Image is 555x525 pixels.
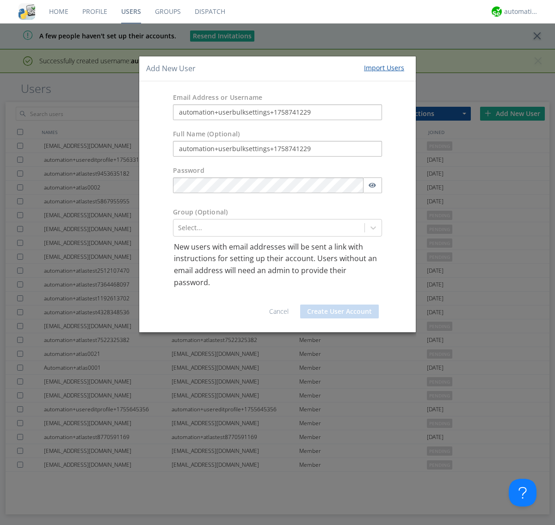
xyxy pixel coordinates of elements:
p: New users with email addresses will be sent a link with instructions for setting up their account... [174,241,381,288]
h4: Add New User [146,63,196,74]
button: Create User Account [300,305,379,318]
label: Email Address or Username [173,93,262,102]
label: Group (Optional) [173,208,228,217]
div: automation+atlas [504,7,539,16]
img: d2d01cd9b4174d08988066c6d424eccd [492,6,502,17]
input: Julie Appleseed [173,141,382,157]
label: Password [173,166,204,175]
label: Full Name (Optional) [173,129,240,139]
input: e.g. email@address.com, Housekeeping1 [173,104,382,120]
img: cddb5a64eb264b2086981ab96f4c1ba7 [18,3,35,20]
div: Import Users [364,63,404,73]
a: Cancel [269,307,289,316]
